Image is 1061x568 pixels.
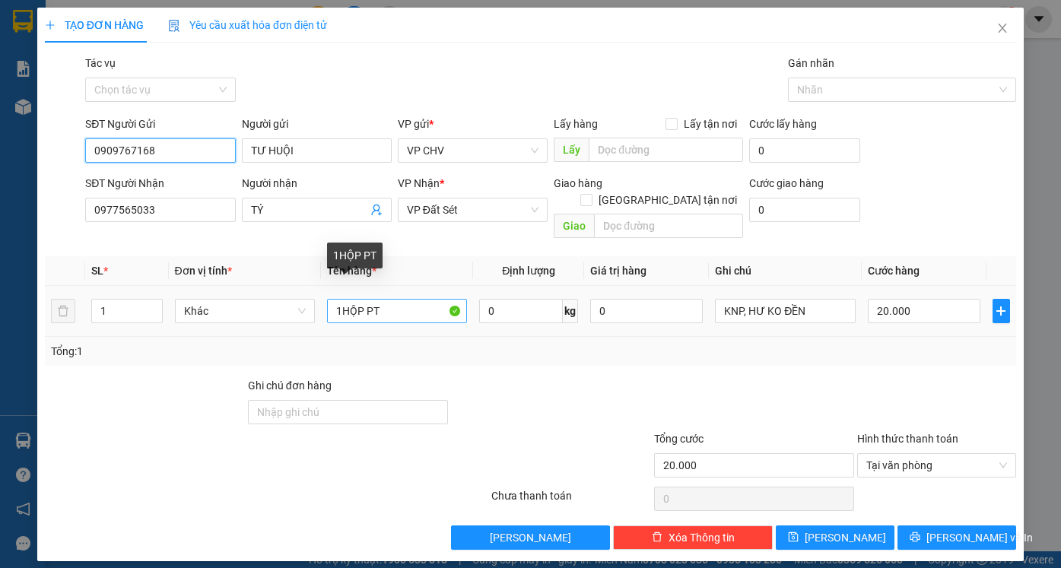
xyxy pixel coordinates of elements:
[589,138,743,162] input: Dọc đường
[996,22,1009,34] span: close
[910,532,920,544] span: printer
[554,214,594,238] span: Giao
[590,265,646,277] span: Giá trị hàng
[749,177,824,189] label: Cước giao hàng
[168,20,180,32] img: icon
[669,529,735,546] span: Xóa Thông tin
[563,299,578,323] span: kg
[678,116,743,132] span: Lấy tận nơi
[613,525,773,550] button: deleteXóa Thông tin
[993,305,1010,317] span: plus
[857,433,958,445] label: Hình thức thanh toán
[868,265,920,277] span: Cước hàng
[145,311,162,322] span: Decrease Value
[897,525,1016,550] button: printer[PERSON_NAME] và In
[327,243,383,268] div: 1HỘP PT
[242,175,392,192] div: Người nhận
[85,175,235,192] div: SĐT Người Nhận
[981,8,1024,50] button: Close
[554,138,589,162] span: Lấy
[554,118,598,130] span: Lấy hàng
[242,116,392,132] div: Người gửi
[715,299,855,323] input: Ghi Chú
[51,299,75,323] button: delete
[407,198,538,221] span: VP Đất Sét
[554,177,602,189] span: Giao hàng
[788,532,799,544] span: save
[749,118,817,130] label: Cước lấy hàng
[398,116,548,132] div: VP gửi
[398,177,440,189] span: VP Nhận
[150,302,159,311] span: up
[150,313,159,322] span: down
[592,192,743,208] span: [GEOGRAPHIC_DATA] tận nơi
[749,198,860,222] input: Cước giao hàng
[805,529,886,546] span: [PERSON_NAME]
[709,256,861,286] th: Ghi chú
[502,265,555,277] span: Định lượng
[490,529,571,546] span: [PERSON_NAME]
[45,19,144,31] span: TẠO ĐƠN HÀNG
[51,343,411,360] div: Tổng: 1
[85,57,116,69] label: Tác vụ
[407,139,538,162] span: VP CHV
[776,525,894,550] button: save[PERSON_NAME]
[490,487,653,514] div: Chưa thanh toán
[85,116,235,132] div: SĐT Người Gửi
[654,433,704,445] span: Tổng cước
[590,299,703,323] input: 0
[327,299,467,323] input: VD: Bàn, Ghế
[652,532,662,544] span: delete
[866,454,1008,477] span: Tại văn phòng
[248,379,332,392] label: Ghi chú đơn hàng
[594,214,743,238] input: Dọc đường
[91,265,103,277] span: SL
[145,300,162,311] span: Increase Value
[184,300,306,322] span: Khác
[993,299,1011,323] button: plus
[45,20,56,30] span: plus
[999,461,1008,470] span: close-circle
[168,19,327,31] span: Yêu cầu xuất hóa đơn điện tử
[175,265,232,277] span: Đơn vị tính
[451,525,611,550] button: [PERSON_NAME]
[926,529,1033,546] span: [PERSON_NAME] và In
[749,138,860,163] input: Cước lấy hàng
[788,57,834,69] label: Gán nhãn
[248,400,448,424] input: Ghi chú đơn hàng
[370,204,383,216] span: user-add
